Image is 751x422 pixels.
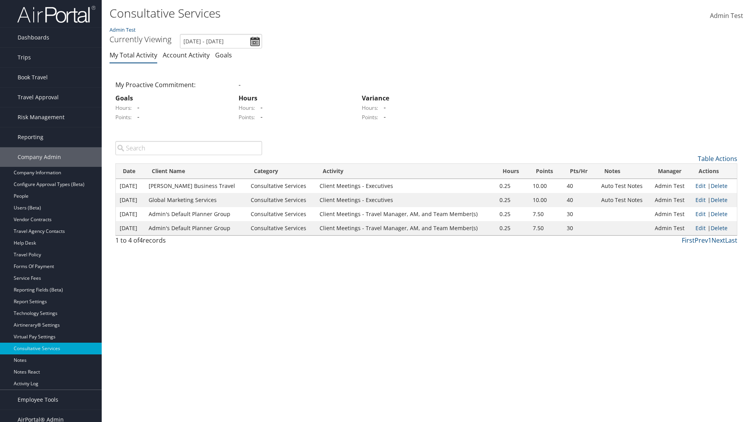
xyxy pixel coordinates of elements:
td: 0.25 [496,193,529,207]
a: Edit [695,196,706,204]
a: Edit [695,182,706,190]
label: Points: [239,113,255,121]
span: - [380,113,386,121]
a: 1 [708,236,711,245]
input: [DATE] - [DATE] [180,34,262,48]
a: Admin Test [110,26,136,33]
td: Admin Test [651,207,692,221]
span: Reporting [18,127,43,147]
td: Admin Test [651,179,692,193]
a: Table Actions [698,154,737,163]
a: Delete [711,210,728,218]
label: Points: [362,113,378,121]
td: Consultative Services [247,221,316,235]
a: Edit [695,210,706,218]
a: Last [725,236,737,245]
th: Activity: activate to sort column ascending [316,164,496,179]
td: 0.25 [496,179,529,193]
a: Delete [711,196,728,204]
label: Points: [115,113,132,121]
span: Company Admin [18,147,61,167]
td: [DATE] [116,221,145,235]
span: Risk Management [18,107,65,127]
a: First [682,236,695,245]
h3: Currently Viewing [110,34,171,45]
a: Prev [695,236,708,245]
td: Admin Test [651,193,692,207]
th: Category: activate to sort column ascending [247,164,316,179]
span: Travel Approval [18,88,59,107]
td: 40 [563,193,597,207]
strong: Goals [115,94,133,102]
img: airportal-logo.png [17,5,95,23]
td: Client Meetings - Travel Manager, AM, and Team Member(s) [316,207,496,221]
label: Hours: [115,104,132,112]
th: Manager: activate to sort column ascending [651,164,692,179]
label: Hours: [362,104,378,112]
th: Points [529,164,563,179]
a: Admin Test [710,4,743,28]
td: Consultative Services [247,207,316,221]
a: Goals [215,51,232,59]
a: Next [711,236,725,245]
td: Consultative Services [247,179,316,193]
span: - [380,103,386,112]
input: Search [115,141,262,155]
span: Admin Test [710,11,743,20]
a: Account Activity [163,51,210,59]
td: 30 [563,221,597,235]
td: [PERSON_NAME] Business Travel [145,179,247,193]
div: My Proactive Commitment: [110,80,233,89]
td: Client Meetings - Executives [316,179,496,193]
td: | [692,193,737,207]
th: Actions [692,164,737,179]
a: My Total Activity [110,51,157,59]
td: | [692,179,737,193]
span: - [133,113,139,121]
span: Book Travel [18,68,48,87]
h1: Consultative Services [110,5,532,21]
td: Admin's Default Planner Group [145,207,247,221]
span: Trips [18,48,31,67]
td: 0.25 [496,221,529,235]
td: | [692,221,737,235]
th: Pts/Hr [563,164,597,179]
span: - [257,103,262,112]
a: Edit [695,224,706,232]
span: 4 [139,236,143,245]
td: Global Marketing Services [145,193,247,207]
td: Auto Test Notes [597,193,651,207]
td: Client Meetings - Travel Manager, AM, and Team Member(s) [316,221,496,235]
span: Employee Tools [18,390,58,409]
label: Hours: [239,104,255,112]
td: 40 [563,179,597,193]
th: Hours [496,164,529,179]
td: [DATE] [116,179,145,193]
span: Dashboards [18,28,49,47]
td: 10.00 [529,193,563,207]
span: - [239,80,241,89]
td: 10.00 [529,179,563,193]
th: Date: activate to sort column ascending [116,164,145,179]
strong: Variance [362,94,389,102]
td: Admin's Default Planner Group [145,221,247,235]
td: 30 [563,207,597,221]
td: [DATE] [116,207,145,221]
td: Auto Test Notes [597,179,651,193]
td: Admin Test [651,221,692,235]
td: Client Meetings - Executives [316,193,496,207]
strong: Hours [239,94,257,102]
span: - [133,103,139,112]
td: 7.50 [529,221,563,235]
td: 7.50 [529,207,563,221]
th: Notes [597,164,651,179]
td: | [692,207,737,221]
a: Delete [711,224,728,232]
th: Client Name [145,164,247,179]
div: 1 to 4 of records [115,236,262,249]
td: [DATE] [116,193,145,207]
span: - [257,113,262,121]
td: 0.25 [496,207,529,221]
a: Delete [711,182,728,190]
td: Consultative Services [247,193,316,207]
